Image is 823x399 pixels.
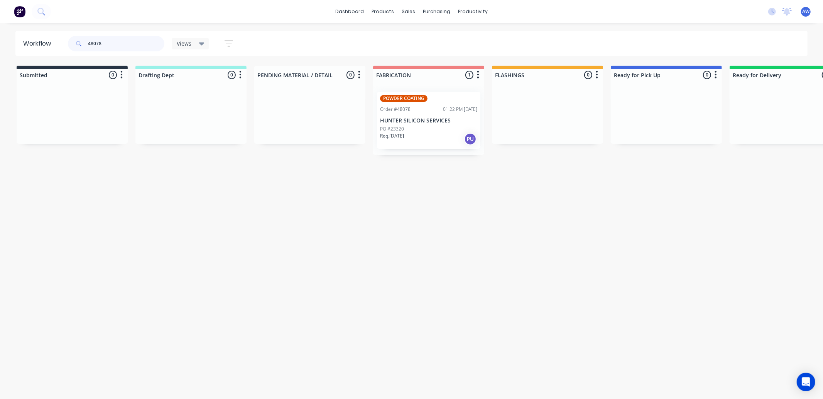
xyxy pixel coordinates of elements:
[380,117,477,124] p: HUNTER SILICON SERVICES
[331,6,368,17] a: dashboard
[443,106,477,113] div: 01:22 PM [DATE]
[380,106,411,113] div: Order #48078
[802,8,809,15] span: AW
[23,39,55,48] div: Workflow
[380,132,404,139] p: Req. [DATE]
[88,36,164,51] input: Search for orders...
[380,95,428,102] div: POWDER COATING
[380,126,404,132] p: PO #23320
[368,6,398,17] div: products
[454,6,492,17] div: productivity
[419,6,454,17] div: purchasing
[797,373,815,391] div: Open Intercom Messenger
[177,39,191,48] span: Views
[377,92,480,149] div: POWDER COATINGOrder #4807801:22 PM [DATE]HUNTER SILICON SERVICESPO #23320Req.[DATE]PU
[464,133,477,145] div: PU
[398,6,419,17] div: sales
[14,6,25,17] img: Factory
